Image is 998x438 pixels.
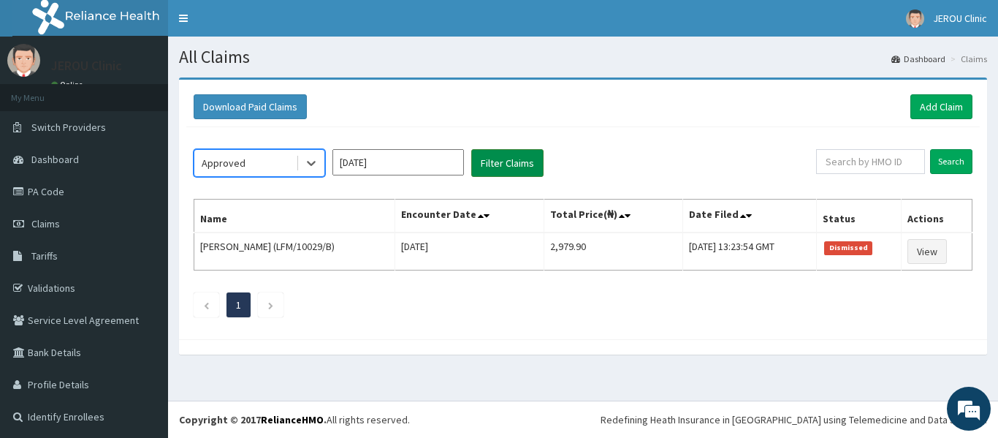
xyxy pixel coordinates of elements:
th: Date Filed [683,200,817,233]
a: Page 1 is your current page [236,298,241,311]
img: User Image [906,10,924,28]
img: User Image [7,44,40,77]
a: RelianceHMO [261,413,324,426]
a: Next page [267,298,274,311]
a: Add Claim [910,94,972,119]
span: Dismissed [824,241,872,254]
td: [PERSON_NAME] (LFM/10029/B) [194,233,395,271]
p: JEROU Clinic [51,59,122,72]
footer: All rights reserved. [168,401,998,438]
th: Name [194,200,395,233]
div: Approved [202,156,245,170]
input: Search [930,149,972,174]
th: Total Price(₦) [544,200,683,233]
th: Encounter Date [395,200,544,233]
span: JEROU Clinic [933,12,987,25]
span: Switch Providers [31,121,106,134]
input: Select Month and Year [332,149,464,175]
span: Dashboard [31,153,79,166]
th: Status [817,200,902,233]
a: Dashboard [891,53,945,65]
span: Tariffs [31,249,58,263]
button: Filter Claims [471,149,544,177]
li: Claims [947,53,987,65]
div: Redefining Heath Insurance in [GEOGRAPHIC_DATA] using Telemedicine and Data Science! [601,412,987,427]
td: 2,979.90 [544,233,683,271]
div: Minimize live chat window [240,7,275,42]
th: Actions [901,200,972,233]
img: d_794563401_company_1708531726252_794563401 [27,73,59,110]
textarea: Type your message and hit 'Enter' [7,287,278,338]
a: View [907,239,947,264]
td: [DATE] [395,233,544,271]
h1: All Claims [179,48,987,67]
td: [DATE] 13:23:54 GMT [683,233,817,271]
div: Chat with us now [76,82,245,101]
a: Previous page [203,298,210,311]
input: Search by HMO ID [816,149,925,174]
strong: Copyright © 2017 . [179,413,327,426]
span: We're online! [85,128,202,276]
span: Claims [31,217,60,230]
a: Online [51,80,86,90]
button: Download Paid Claims [194,94,307,119]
